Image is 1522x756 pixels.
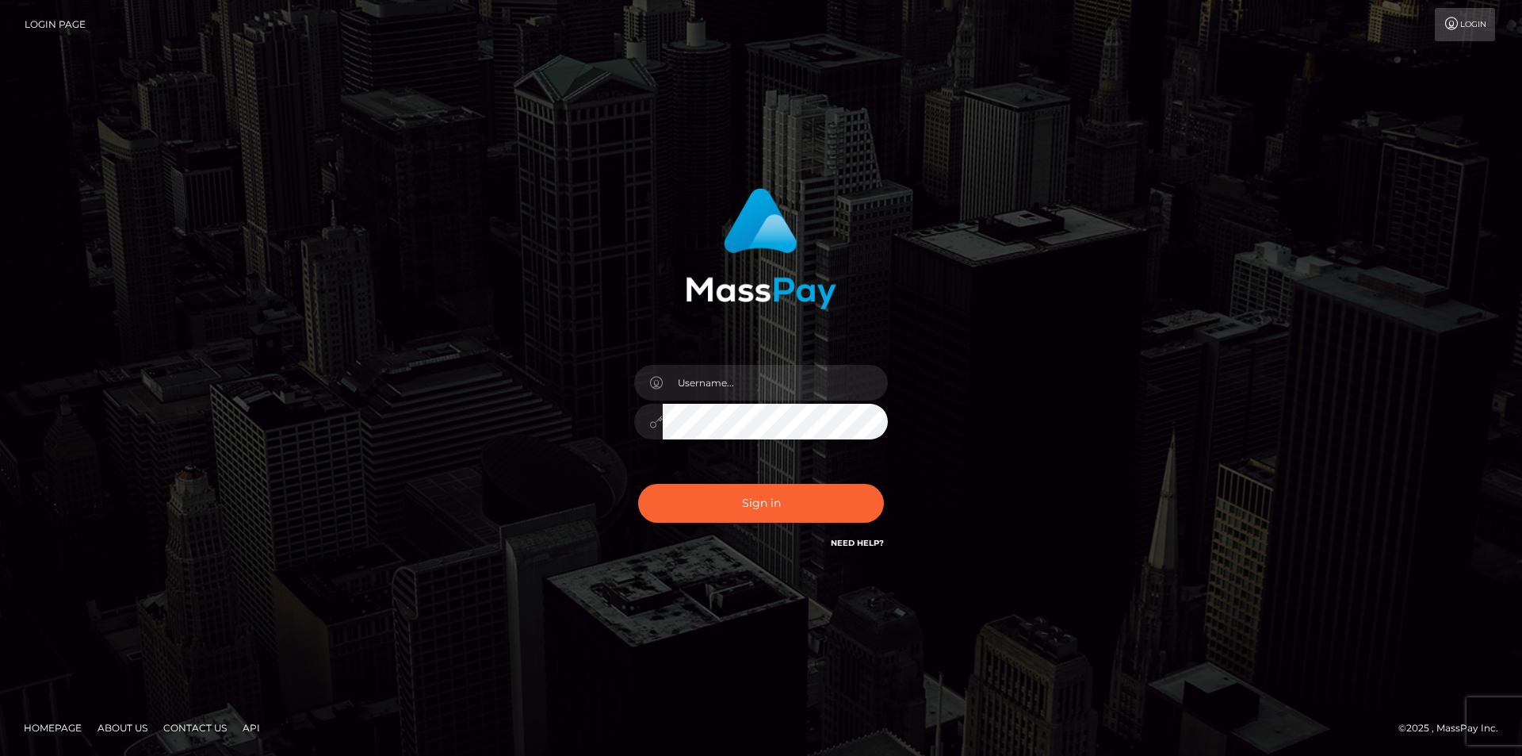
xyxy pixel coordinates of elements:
[25,8,86,41] a: Login Page
[17,716,88,740] a: Homepage
[236,716,266,740] a: API
[1435,8,1495,41] a: Login
[686,188,836,309] img: MassPay Login
[157,716,233,740] a: Contact Us
[91,716,154,740] a: About Us
[663,365,888,401] input: Username...
[1398,720,1510,737] div: © 2025 , MassPay Inc.
[638,484,884,523] button: Sign in
[831,538,884,548] a: Need Help?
